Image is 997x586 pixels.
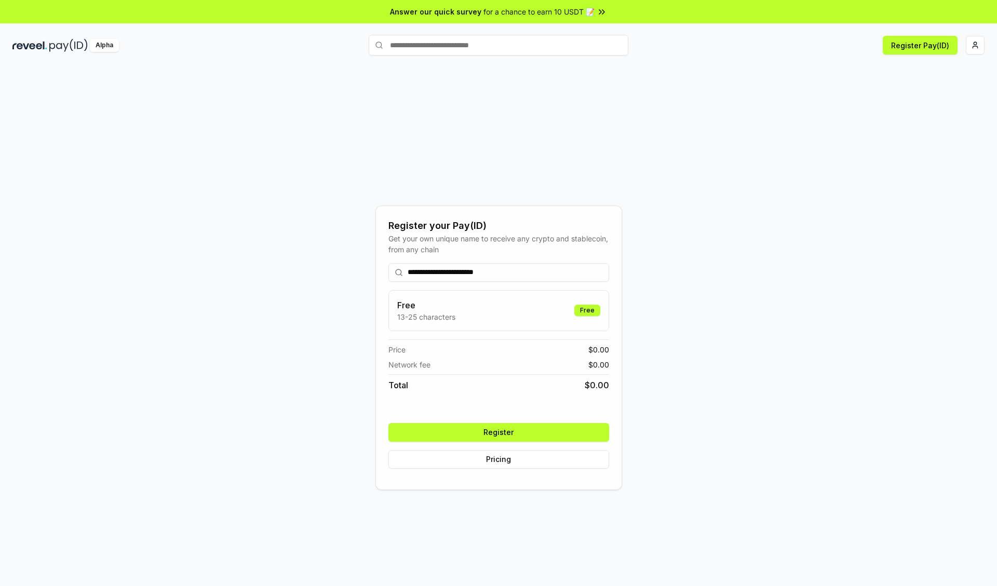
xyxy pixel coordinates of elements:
[388,219,609,233] div: Register your Pay(ID)
[388,344,406,355] span: Price
[49,39,88,52] img: pay_id
[388,359,430,370] span: Network fee
[388,233,609,255] div: Get your own unique name to receive any crypto and stablecoin, from any chain
[574,305,600,316] div: Free
[483,6,595,17] span: for a chance to earn 10 USDT 📝
[588,359,609,370] span: $ 0.00
[397,299,455,311] h3: Free
[90,39,119,52] div: Alpha
[388,423,609,442] button: Register
[588,344,609,355] span: $ 0.00
[397,311,455,322] p: 13-25 characters
[390,6,481,17] span: Answer our quick survey
[12,39,47,52] img: reveel_dark
[883,36,958,54] button: Register Pay(ID)
[388,379,408,391] span: Total
[388,450,609,469] button: Pricing
[585,379,609,391] span: $ 0.00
